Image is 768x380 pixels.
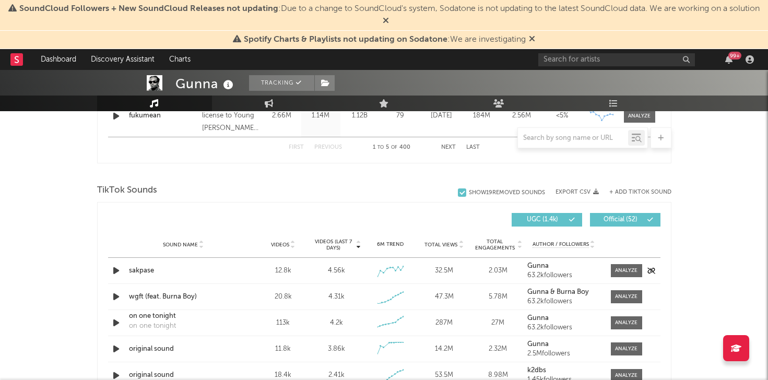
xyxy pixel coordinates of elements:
button: 99+ [725,55,732,64]
a: original sound [129,344,238,354]
a: k2dbs [527,367,600,374]
div: [DATE] [424,111,459,121]
div: 2.32M [474,344,522,354]
div: 32.5M [420,266,468,276]
div: 63.2k followers [527,298,600,305]
div: 47.3M [420,292,468,302]
strong: Gunna [527,263,549,269]
div: 20.8k [259,292,308,302]
span: Videos (last 7 days) [312,239,355,251]
span: Videos [271,242,289,248]
span: Total Views [424,242,457,248]
a: Charts [162,49,198,70]
div: 1.12B [343,111,377,121]
span: Dismiss [383,17,389,26]
span: TikTok Sounds [97,184,157,197]
span: : We are investigating [244,35,526,44]
span: to [377,145,384,150]
div: 2.66M [265,111,299,121]
div: 63.2k followers [527,272,600,279]
div: 184M [464,111,499,121]
div: 5.78M [474,292,522,302]
div: on one tonight [129,321,176,331]
a: Gunna [527,341,600,348]
div: 4.56k [328,266,345,276]
div: 113k [259,318,308,328]
button: Tracking [249,75,314,91]
div: 99 + [728,52,741,60]
div: 2.03M [474,266,522,276]
div: 6M Trend [366,241,415,248]
button: UGC(1.4k) [512,213,582,227]
span: Total Engagements [474,239,516,251]
span: Spotify Charts & Playlists not updating on Sodatone [244,35,447,44]
input: Search by song name or URL [518,134,628,142]
span: Dismiss [529,35,535,44]
a: on one tonight [129,311,238,322]
a: Gunna [527,263,600,270]
div: 4.31k [328,292,345,302]
div: 27M [474,318,522,328]
div: 12.8k [259,266,308,276]
strong: Gunna [527,341,549,348]
a: fukumean [129,111,197,121]
span: Official ( 52 ) [597,217,645,223]
strong: Gunna & Burna Boy [527,289,589,295]
div: 2.5M followers [527,350,600,358]
div: 2.56M [504,111,539,121]
button: + Add TikTok Sound [599,189,671,195]
span: UGC ( 1.4k ) [518,217,566,223]
span: : Due to a change to SoundCloud's system, Sodatone is not updating to the latest SoundCloud data.... [19,5,760,13]
a: Dashboard [33,49,84,70]
strong: k2dbs [527,367,546,374]
span: SoundCloud Followers + New SoundCloud Releases not updating [19,5,278,13]
div: 11.8k [259,344,308,354]
button: + Add TikTok Sound [609,189,671,195]
div: 287M [420,318,468,328]
a: wgft (feat. Burna Boy) [129,292,238,302]
div: 1.14M [304,111,338,121]
button: Official(52) [590,213,660,227]
div: <5% [545,111,580,121]
div: 3.86k [328,344,345,354]
div: 14.2M [420,344,468,354]
div: 79 [382,111,419,121]
a: Discovery Assistant [84,49,162,70]
button: Export CSV [556,189,599,195]
div: 4.2k [330,318,343,328]
div: 63.2k followers [527,324,600,331]
div: Show 19 Removed Sounds [469,189,545,196]
span: Author / Followers [533,241,589,248]
div: Gunna [175,75,236,92]
input: Search for artists [538,53,695,66]
div: Under exclusive license to Young [PERSON_NAME] Life Records/ 300 Entertainment Inc., © 2023 Gunna... [202,97,259,135]
a: Gunna & Burna Boy [527,289,600,296]
strong: Gunna [527,315,549,322]
span: Sound Name [163,242,198,248]
span: of [391,145,397,150]
a: sakpase [129,266,238,276]
a: Gunna [527,315,600,322]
